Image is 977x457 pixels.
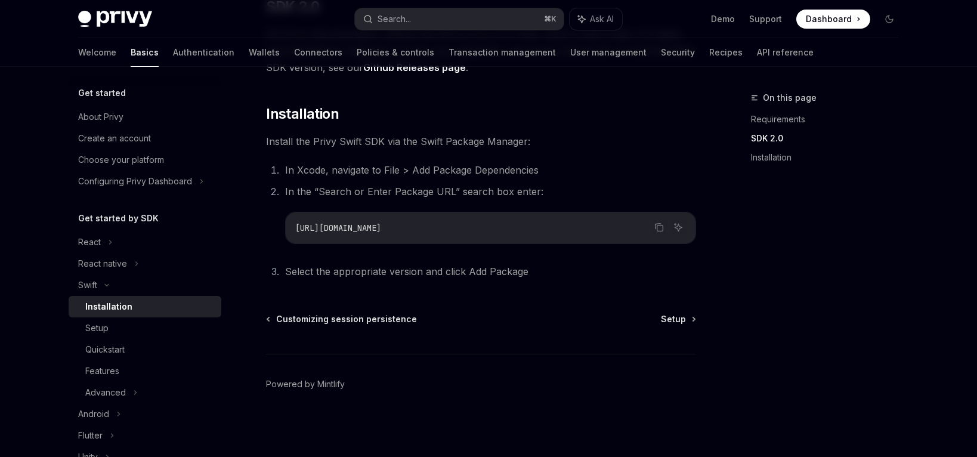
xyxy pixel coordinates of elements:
span: [URL][DOMAIN_NAME] [295,223,381,233]
div: Search... [378,12,411,26]
span: Customizing session persistence [276,313,417,325]
div: Features [85,364,119,378]
div: React native [78,257,127,271]
div: Flutter [78,428,103,443]
a: Installation [69,296,221,317]
a: About Privy [69,106,221,128]
div: Android [78,407,109,421]
a: Setup [661,313,695,325]
a: Basics [131,38,159,67]
div: Swift [78,278,97,292]
a: Choose your platform [69,149,221,171]
a: Customizing session persistence [267,313,417,325]
a: Dashboard [796,10,870,29]
span: Setup [661,313,686,325]
a: Features [69,360,221,382]
button: Copy the contents from the code block [651,220,667,235]
span: Installation [266,104,339,123]
div: Choose your platform [78,153,164,167]
a: Github Releases page [363,61,466,74]
h5: Get started [78,86,126,100]
li: Select the appropriate version and click Add Package [282,263,696,280]
a: Support [749,13,782,25]
div: Configuring Privy Dashboard [78,174,192,189]
a: Authentication [173,38,234,67]
div: About Privy [78,110,123,124]
a: Recipes [709,38,743,67]
a: Demo [711,13,735,25]
li: In the “Search or Enter Package URL” search box enter: [282,183,696,244]
a: Quickstart [69,339,221,360]
li: In Xcode, navigate to File > Add Package Dependencies [282,162,696,178]
div: Advanced [85,385,126,400]
span: Install the Privy Swift SDK via the Swift Package Manager: [266,133,696,150]
img: dark logo [78,11,152,27]
button: Ask AI [570,8,622,30]
a: Setup [69,317,221,339]
h5: Get started by SDK [78,211,159,226]
a: Installation [751,148,908,167]
div: Create an account [78,131,151,146]
div: Quickstart [85,342,125,357]
a: Wallets [249,38,280,67]
div: React [78,235,101,249]
a: Security [661,38,695,67]
a: Create an account [69,128,221,149]
span: ⌘ K [544,14,556,24]
a: Requirements [751,110,908,129]
a: User management [570,38,647,67]
a: API reference [757,38,814,67]
button: Ask AI [670,220,686,235]
a: Connectors [294,38,342,67]
a: Transaction management [449,38,556,67]
button: Search...⌘K [355,8,564,30]
span: Dashboard [806,13,852,25]
a: Policies & controls [357,38,434,67]
button: Toggle dark mode [880,10,899,29]
a: Welcome [78,38,116,67]
span: Ask AI [590,13,614,25]
div: Installation [85,299,132,314]
div: Setup [85,321,109,335]
a: SDK 2.0 [751,129,908,148]
span: On this page [763,91,817,105]
a: Powered by Mintlify [266,378,345,390]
